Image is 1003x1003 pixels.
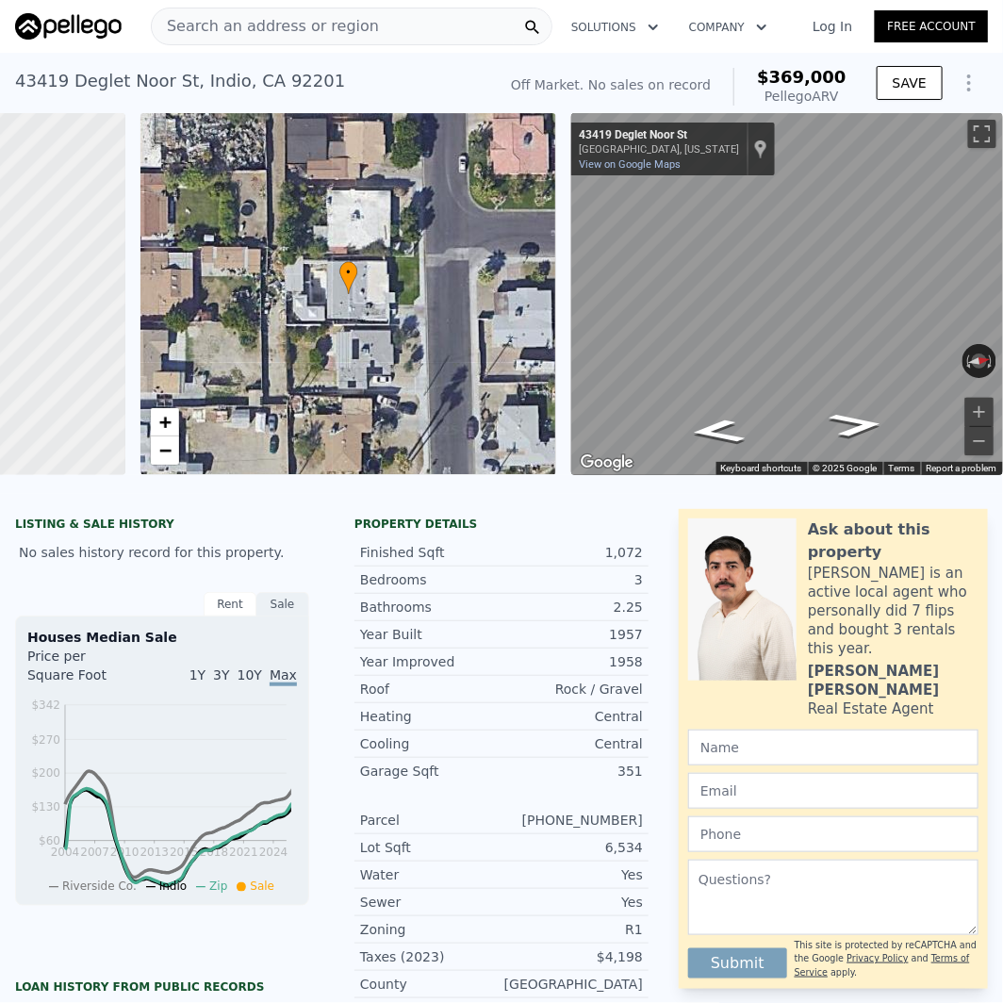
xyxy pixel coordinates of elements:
div: Sale [256,592,309,617]
div: LISTING & SALE HISTORY [15,517,309,535]
div: Price per Square Foot [27,647,162,696]
div: Heating [360,707,501,726]
div: 43419 Deglet Noor St [579,128,739,143]
span: Sale [250,880,274,893]
div: 2.25 [501,598,643,617]
span: 1Y [189,667,206,682]
div: Parcel [360,811,501,830]
div: • [339,261,358,294]
div: Pellego ARV [757,87,847,106]
div: Garage Sqft [360,762,501,781]
div: Houses Median Sale [27,628,297,647]
img: Pellego [15,13,122,40]
a: Open this area in Google Maps (opens a new window) [576,451,638,475]
a: Show location on map [754,139,767,159]
span: Max [270,667,297,686]
div: Bedrooms [360,570,501,589]
div: 351 [501,762,643,781]
div: 3 [501,570,643,589]
div: 1,072 [501,543,643,562]
button: Keyboard shortcuts [721,462,802,475]
div: Year Improved [360,652,501,671]
div: Year Built [360,625,501,644]
tspan: 2024 [259,847,288,860]
a: Free Account [875,10,988,42]
div: 6,534 [501,838,643,857]
div: 43419 Deglet Noor St , Indio , CA 92201 [15,68,345,94]
span: Search an address or region [152,15,379,38]
div: [PHONE_NUMBER] [501,811,643,830]
button: Zoom out [965,427,994,455]
div: Street View [571,113,1003,475]
button: Zoom in [965,398,994,426]
a: Terms (opens in new tab) [889,463,915,473]
div: [PERSON_NAME] [PERSON_NAME] [808,662,978,699]
div: Real Estate Agent [808,699,934,718]
div: Map [571,113,1003,475]
div: No sales history record for this property. [15,535,309,569]
button: Toggle fullscreen view [968,120,996,148]
div: 1958 [501,652,643,671]
button: Reset the view [962,352,997,370]
div: Central [501,707,643,726]
div: Central [501,734,643,753]
tspan: $60 [39,834,60,847]
span: • [339,264,358,281]
div: Yes [501,865,643,884]
div: 1957 [501,625,643,644]
div: This site is protected by reCAPTCHA and the Google and apply. [795,939,978,979]
a: Terms of Service [795,953,970,977]
button: Show Options [950,64,988,102]
a: Zoom in [151,408,179,436]
div: Roof [360,680,501,699]
span: Riverside Co. [62,880,137,893]
span: 3Y [213,667,229,682]
tspan: 2021 [229,847,258,860]
button: Submit [688,948,787,978]
button: Company [674,10,782,44]
tspan: 2015 [170,847,199,860]
div: [GEOGRAPHIC_DATA], [US_STATE] [579,143,739,156]
tspan: 2013 [140,847,169,860]
tspan: 2018 [200,847,229,860]
div: R1 [501,920,643,939]
div: Lot Sqft [360,838,501,857]
a: View on Google Maps [579,158,681,171]
div: Rock / Gravel [501,680,643,699]
path: Go North, Deglet Noor St [806,407,909,443]
button: Rotate counterclockwise [962,344,973,378]
div: Sewer [360,893,501,912]
div: County [360,975,501,994]
div: Bathrooms [360,598,501,617]
button: Rotate clockwise [986,344,996,378]
div: Zoning [360,920,501,939]
tspan: 2010 [110,847,140,860]
path: Go South, Deglet Noor St [666,414,769,450]
input: Email [688,773,978,809]
tspan: 2007 [80,847,109,860]
span: − [158,438,171,462]
span: $369,000 [757,67,847,87]
div: Taxes (2023) [360,947,501,966]
input: Phone [688,816,978,852]
div: Property details [354,517,649,532]
input: Name [688,730,978,765]
span: © 2025 Google [814,463,878,473]
tspan: $130 [31,801,60,814]
div: Loan history from public records [15,979,309,995]
div: [PERSON_NAME] is an active local agent who personally did 7 flips and bought 3 rentals this year. [808,564,978,658]
span: 10Y [238,667,262,682]
tspan: $200 [31,767,60,781]
span: Zip [209,880,227,893]
a: Privacy Policy [847,953,908,963]
tspan: $342 [31,699,60,712]
div: Off Market. No sales on record [511,75,711,94]
button: Solutions [556,10,674,44]
tspan: 2004 [51,847,80,860]
a: Zoom out [151,436,179,465]
tspan: $270 [31,733,60,747]
div: $4,198 [501,947,643,966]
span: Indio [159,880,187,893]
a: Log In [790,17,875,36]
div: Ask about this property [808,518,978,564]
